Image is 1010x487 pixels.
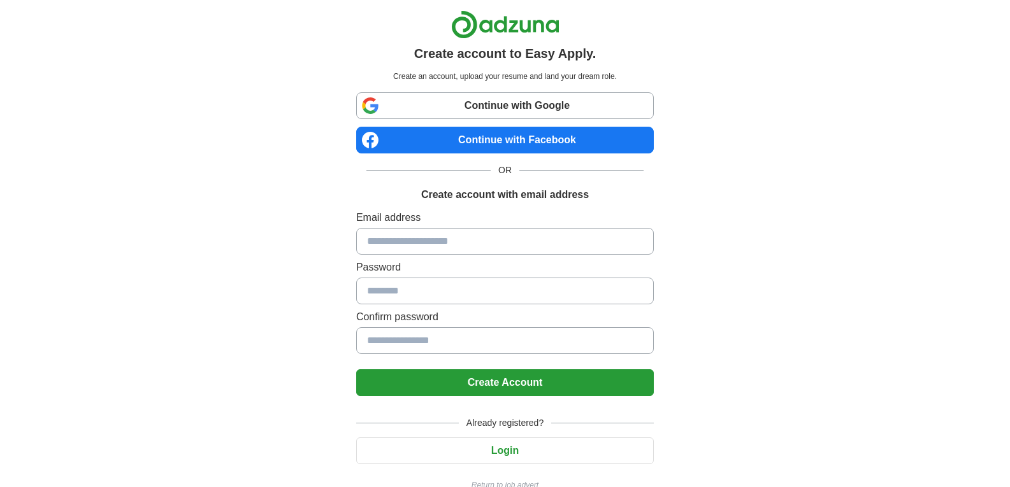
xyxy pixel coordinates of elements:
[356,260,654,275] label: Password
[356,210,654,225] label: Email address
[356,127,654,153] a: Continue with Facebook
[356,445,654,456] a: Login
[356,92,654,119] a: Continue with Google
[491,164,519,177] span: OR
[414,44,596,63] h1: Create account to Easy Apply.
[359,71,651,82] p: Create an account, upload your resume and land your dream role.
[356,369,654,396] button: Create Account
[421,187,589,202] h1: Create account with email address
[451,10,559,39] img: Adzuna logo
[459,416,551,430] span: Already registered?
[356,309,654,325] label: Confirm password
[356,437,654,464] button: Login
